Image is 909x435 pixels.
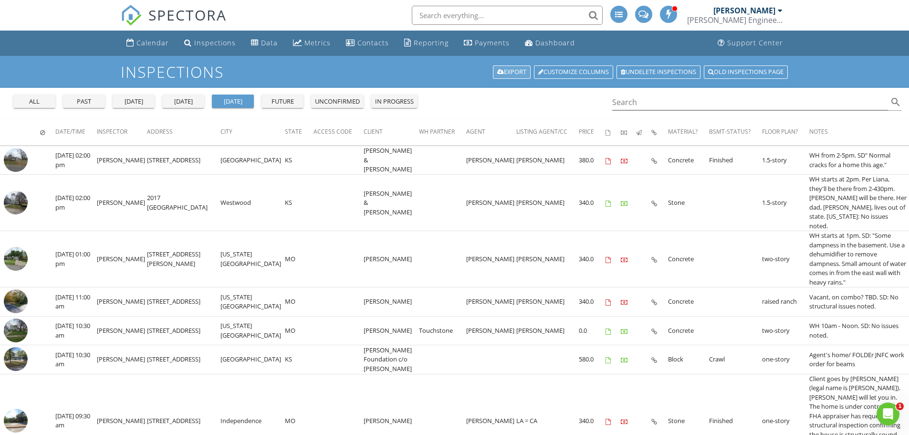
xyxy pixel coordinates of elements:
[55,316,97,345] td: [DATE] 10:30 am
[414,38,449,47] div: Reporting
[17,97,52,106] div: all
[285,287,313,317] td: MO
[419,316,466,345] td: Touchstone
[616,65,700,79] a: Undelete inspections
[220,287,285,317] td: [US_STATE][GEOGRAPHIC_DATA]
[55,287,97,317] td: [DATE] 11:00 am
[809,146,909,175] td: WH from 2-5pm. SD" Normal cracks for a home this age."
[97,175,147,231] td: [PERSON_NAME]
[579,345,606,374] td: 580.0
[123,34,173,52] a: Calendar
[809,118,909,145] th: Notes: Not sorted.
[375,97,414,106] div: in progress
[194,38,236,47] div: Inspections
[762,127,798,136] span: Floor Plan?
[709,345,762,374] td: Crawl
[668,345,709,374] td: Block
[762,118,809,145] th: Floor Plan?: Not sorted.
[4,191,28,214] img: streetview
[220,316,285,345] td: [US_STATE][GEOGRAPHIC_DATA]
[606,118,621,145] th: Agreements signed: Not sorted.
[516,175,579,231] td: [PERSON_NAME]
[493,65,531,79] a: Export
[466,118,516,145] th: Agent: Not sorted.
[147,118,220,145] th: Address: Not sorted.
[709,118,762,145] th: BSMT-Status?: Not sorted.
[762,146,809,175] td: 1.5-story
[147,231,220,287] td: [STREET_ADDRESS][PERSON_NAME]
[364,127,383,136] span: Client
[285,118,313,145] th: State: Not sorted.
[313,127,352,136] span: Access Code
[762,316,809,345] td: two-story
[97,345,147,374] td: [PERSON_NAME]
[55,231,97,287] td: [DATE] 01:00 pm
[147,316,220,345] td: [STREET_ADDRESS]
[668,118,709,145] th: Material?: Not sorted.
[55,118,97,145] th: Date/Time: Not sorted.
[289,34,334,52] a: Metrics
[668,316,709,345] td: Concrete
[579,175,606,231] td: 340.0
[147,146,220,175] td: [STREET_ADDRESS]
[466,287,516,317] td: [PERSON_NAME]
[762,287,809,317] td: raised ranch
[40,118,55,145] th: Canceled: Not sorted.
[579,316,606,345] td: 0.0
[612,95,888,110] input: Search
[4,318,28,342] img: streetview
[636,118,651,145] th: Published: Not sorted.
[890,96,901,108] i: search
[516,146,579,175] td: [PERSON_NAME]
[220,146,285,175] td: [GEOGRAPHIC_DATA]
[97,316,147,345] td: [PERSON_NAME]
[466,146,516,175] td: [PERSON_NAME]
[220,345,285,374] td: [GEOGRAPHIC_DATA]
[809,231,909,287] td: WH starts at 1pm. SD: "Some dampness in the basement. Use a dehumidifier to remove dampness. Smal...
[762,231,809,287] td: two-story
[55,127,85,136] span: Date/Time
[668,146,709,175] td: Concrete
[364,146,419,175] td: [PERSON_NAME] & [PERSON_NAME]
[877,403,899,425] iframe: Intercom live chat
[121,64,789,80] h1: Inspections
[466,175,516,231] td: [PERSON_NAME]
[311,95,364,108] button: unconfirmed
[67,97,101,106] div: past
[713,6,775,15] div: [PERSON_NAME]
[97,231,147,287] td: [PERSON_NAME]
[97,287,147,317] td: [PERSON_NAME]
[364,287,419,317] td: [PERSON_NAME]
[516,316,579,345] td: [PERSON_NAME]
[265,97,300,106] div: future
[342,34,393,52] a: Contacts
[364,175,419,231] td: [PERSON_NAME] & [PERSON_NAME]
[419,127,455,136] span: WH Partner
[651,118,668,145] th: Inspection Details: Not sorted.
[579,146,606,175] td: 380.0
[809,175,909,231] td: WH starts at 2pm. Per Liana, they'll be there from 2-430pm. [PERSON_NAME] will be there. Her dad,...
[809,316,909,345] td: WH 10am - Noon. SD: No issues noted.
[4,247,28,271] img: streetview
[63,95,105,108] button: past
[247,34,282,52] a: Data
[579,127,594,136] span: Price
[304,38,331,47] div: Metrics
[400,34,452,52] a: Reporting
[121,5,142,26] img: The Best Home Inspection Software - Spectora
[285,316,313,345] td: MO
[579,118,606,145] th: Price: Not sorted.
[113,95,155,108] button: [DATE]
[668,231,709,287] td: Concrete
[896,403,904,410] span: 1
[516,127,567,136] span: Listing Agent/CC
[285,146,313,175] td: KS
[419,118,466,145] th: WH Partner: Not sorted.
[55,146,97,175] td: [DATE] 02:00 pm
[621,118,636,145] th: Paid: Not sorted.
[315,97,360,106] div: unconfirmed
[364,118,419,145] th: Client: Not sorted.
[668,175,709,231] td: Stone
[704,65,788,79] a: Old inspections page
[261,38,278,47] div: Data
